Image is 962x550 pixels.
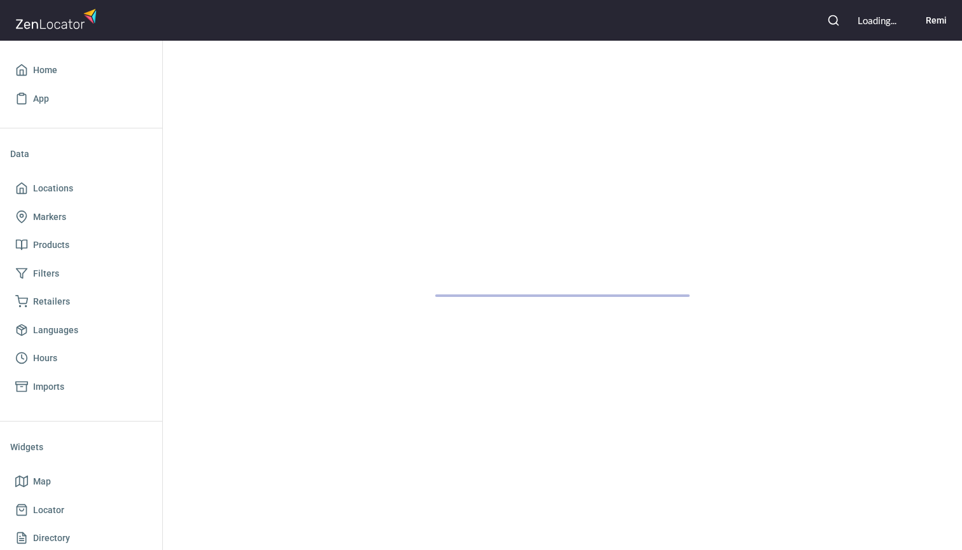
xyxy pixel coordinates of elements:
span: Markers [33,209,66,225]
button: Remi [907,6,947,34]
a: Home [10,56,152,85]
a: Imports [10,373,152,401]
li: Widgets [10,432,152,462]
a: App [10,85,152,113]
a: Filters [10,259,152,288]
button: Search [819,6,847,34]
span: App [33,91,49,107]
a: Locator [10,496,152,525]
div: Loading... [858,14,896,27]
span: Filters [33,266,59,282]
li: Data [10,139,152,169]
span: Languages [33,322,78,338]
span: Products [33,237,69,253]
span: Imports [33,379,64,395]
a: Products [10,231,152,259]
a: Languages [10,316,152,345]
span: Directory [33,530,70,546]
img: zenlocator [15,5,101,32]
h6: Remi [926,13,947,27]
span: Hours [33,350,57,366]
a: Retailers [10,287,152,316]
span: Home [33,62,57,78]
span: Locations [33,181,73,196]
a: Markers [10,203,152,231]
span: Retailers [33,294,70,310]
a: Hours [10,344,152,373]
span: Locator [33,502,64,518]
span: Map [33,474,51,490]
a: Map [10,467,152,496]
a: Locations [10,174,152,203]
